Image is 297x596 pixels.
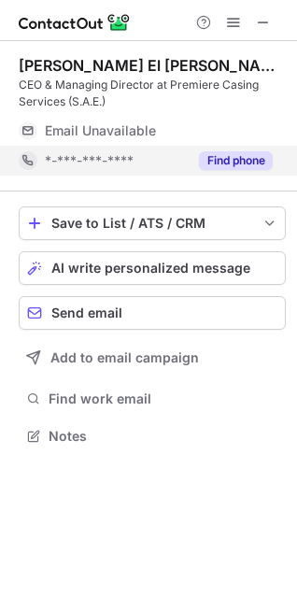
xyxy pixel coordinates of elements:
span: Find work email [49,390,278,407]
div: CEO & Managing Director at Premiere Casing Services (S.A.E.) [19,77,286,110]
button: Reveal Button [199,151,273,170]
span: Add to email campaign [50,350,199,365]
button: Send email [19,296,286,330]
div: [PERSON_NAME] El [PERSON_NAME] [19,56,286,75]
span: AI write personalized message [51,261,250,276]
button: save-profile-one-click [19,206,286,240]
button: AI write personalized message [19,251,286,285]
span: Email Unavailable [45,122,156,139]
span: Notes [49,428,278,445]
button: Notes [19,423,286,449]
span: Send email [51,305,122,320]
button: Add to email campaign [19,341,286,375]
img: ContactOut v5.3.10 [19,11,131,34]
button: Find work email [19,386,286,412]
div: Save to List / ATS / CRM [51,216,253,231]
